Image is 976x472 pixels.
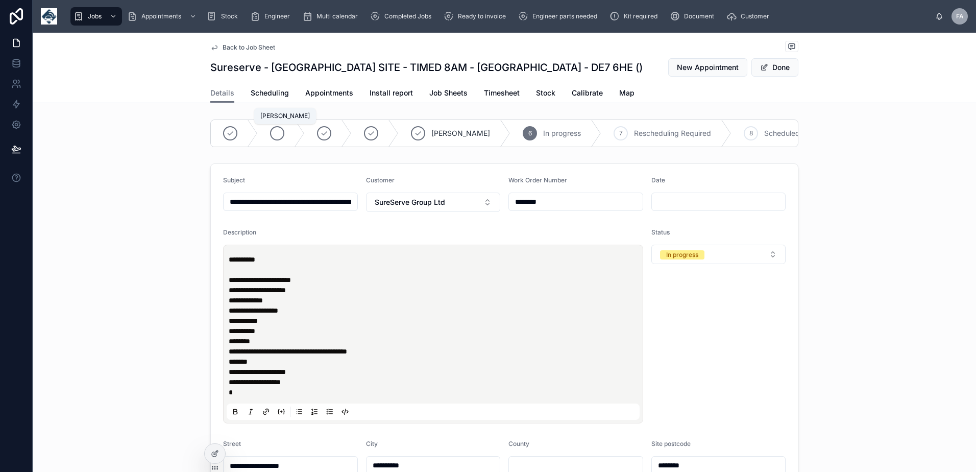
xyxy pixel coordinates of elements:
span: Customer [741,12,769,20]
span: Rescheduling Required [634,128,711,138]
span: Stock [221,12,238,20]
a: Stock [536,84,555,104]
span: Description [223,228,256,236]
span: Customer [366,176,395,184]
span: Work Order Number [508,176,567,184]
span: [PERSON_NAME] [260,112,310,120]
span: Engineer [264,12,290,20]
span: Map [619,88,635,98]
div: scrollable content [65,5,935,28]
span: Calibrate [572,88,603,98]
a: Details [210,84,234,103]
a: Back to Job Sheet [210,43,275,52]
a: Engineer [247,7,297,26]
span: Timesheet [484,88,520,98]
a: Multi calendar [299,7,365,26]
span: Date [651,176,665,184]
span: Street [223,440,241,447]
span: Appointments [305,88,353,98]
a: Kit required [606,7,665,26]
span: SureServe Group Ltd [375,197,445,207]
span: Status [651,228,670,236]
a: Appointments [124,7,202,26]
div: In progress [666,250,698,259]
span: Subject [223,176,245,184]
span: Install report [370,88,413,98]
a: Completed Jobs [367,7,438,26]
a: Appointments [305,84,353,104]
a: Map [619,84,635,104]
span: In progress [543,128,581,138]
span: 8 [749,129,753,137]
span: County [508,440,529,447]
span: Kit required [624,12,657,20]
button: New Appointment [668,58,747,77]
button: Select Button [366,193,501,212]
span: 6 [528,129,532,137]
span: Appointments [141,12,181,20]
span: New Appointment [677,62,739,73]
img: App logo [41,8,57,25]
span: Site postcode [651,440,691,447]
span: Scheduling [251,88,289,98]
span: Scheduled [764,128,800,138]
span: Details [210,88,234,98]
a: Scheduling [251,84,289,104]
span: Job Sheets [429,88,468,98]
span: FA [956,12,964,20]
a: Jobs [70,7,122,26]
a: Stock [204,7,245,26]
span: Engineer parts needed [532,12,597,20]
span: City [366,440,378,447]
button: Select Button [651,245,786,264]
span: Multi calendar [316,12,358,20]
a: Customer [723,7,776,26]
a: Install report [370,84,413,104]
span: Back to Job Sheet [223,43,275,52]
span: Jobs [88,12,102,20]
button: Done [751,58,798,77]
span: Ready to invoice [458,12,506,20]
a: Ready to invoice [441,7,513,26]
h1: Sureserve - [GEOGRAPHIC_DATA] SITE - TIMED 8AM - [GEOGRAPHIC_DATA] - DE7 6HE () [210,60,643,75]
a: Document [667,7,721,26]
span: [PERSON_NAME] [431,128,490,138]
span: 7 [619,129,623,137]
span: Document [684,12,714,20]
a: Engineer parts needed [515,7,604,26]
a: Job Sheets [429,84,468,104]
span: Stock [536,88,555,98]
a: Calibrate [572,84,603,104]
a: Timesheet [484,84,520,104]
span: Completed Jobs [384,12,431,20]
